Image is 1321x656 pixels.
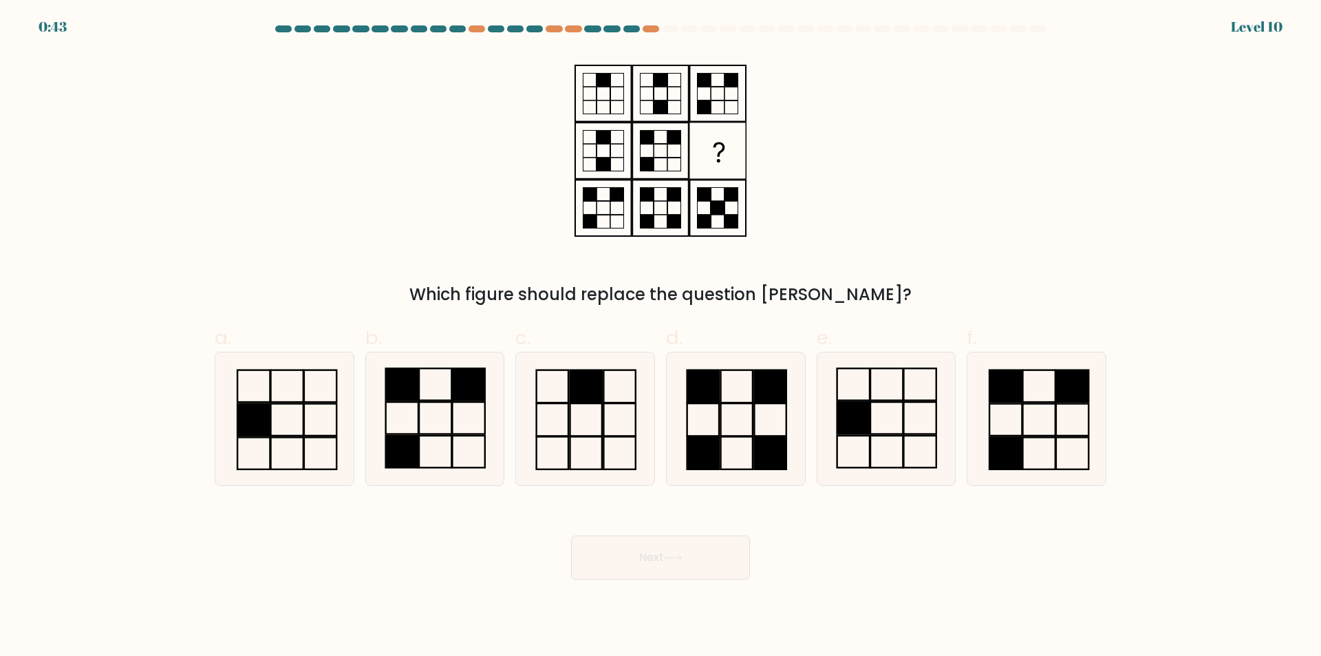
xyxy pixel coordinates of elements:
[215,324,231,351] span: a.
[515,324,530,351] span: c.
[39,17,67,37] div: 0:43
[817,324,832,351] span: e.
[1231,17,1282,37] div: Level 10
[365,324,382,351] span: b.
[571,536,750,580] button: Next
[967,324,976,351] span: f.
[666,324,683,351] span: d.
[223,282,1098,307] div: Which figure should replace the question [PERSON_NAME]?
